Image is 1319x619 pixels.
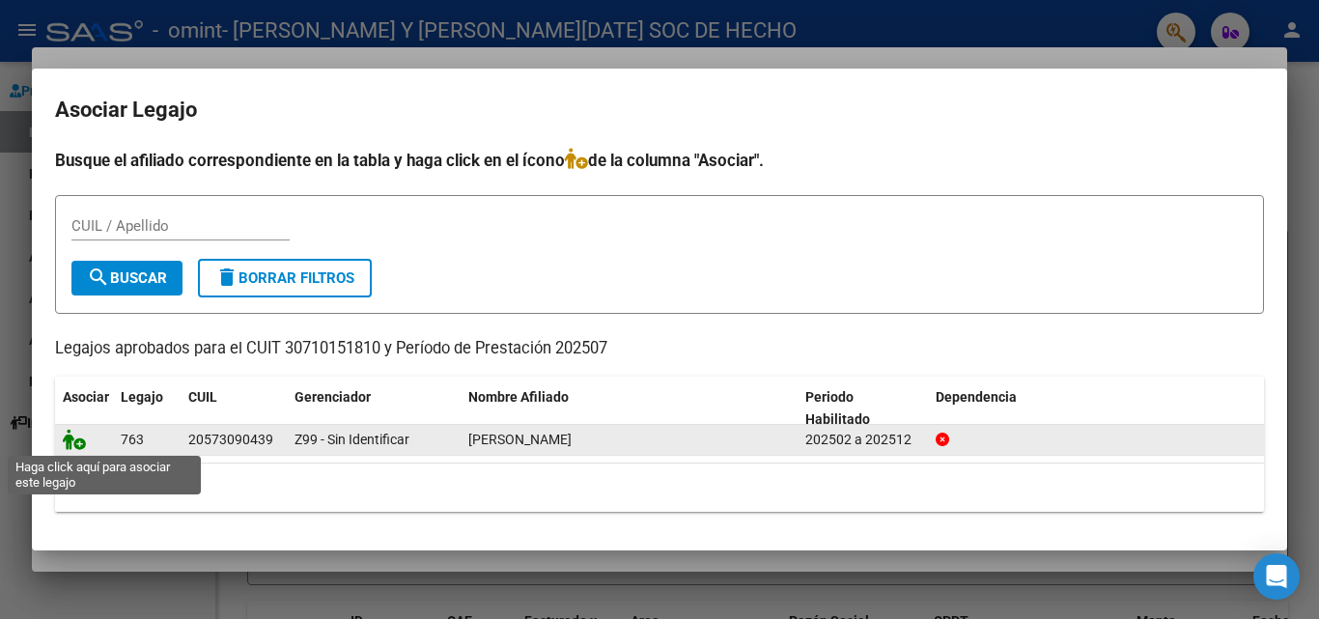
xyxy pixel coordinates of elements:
button: Buscar [71,261,182,295]
mat-icon: delete [215,266,239,289]
p: Legajos aprobados para el CUIT 30710151810 y Período de Prestación 202507 [55,337,1264,361]
span: Legajo [121,389,163,405]
span: CUIL [188,389,217,405]
span: Z99 - Sin Identificar [295,432,409,447]
span: 763 [121,432,144,447]
span: POZZO LUCA [468,432,572,447]
span: Buscar [87,269,167,287]
span: Nombre Afiliado [468,389,569,405]
datatable-header-cell: Gerenciador [287,377,461,440]
div: 20573090439 [188,429,273,451]
div: 202502 a 202512 [805,429,920,451]
div: Open Intercom Messenger [1253,553,1300,600]
datatable-header-cell: CUIL [181,377,287,440]
span: Periodo Habilitado [805,389,870,427]
h4: Busque el afiliado correspondiente en la tabla y haga click en el ícono de la columna "Asociar". [55,148,1264,173]
datatable-header-cell: Asociar [55,377,113,440]
div: 1 registros [55,464,1264,512]
datatable-header-cell: Legajo [113,377,181,440]
span: Borrar Filtros [215,269,354,287]
span: Gerenciador [295,389,371,405]
datatable-header-cell: Nombre Afiliado [461,377,798,440]
mat-icon: search [87,266,110,289]
span: Dependencia [936,389,1017,405]
datatable-header-cell: Periodo Habilitado [798,377,928,440]
button: Borrar Filtros [198,259,372,297]
h2: Asociar Legajo [55,92,1264,128]
span: Asociar [63,389,109,405]
datatable-header-cell: Dependencia [928,377,1265,440]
